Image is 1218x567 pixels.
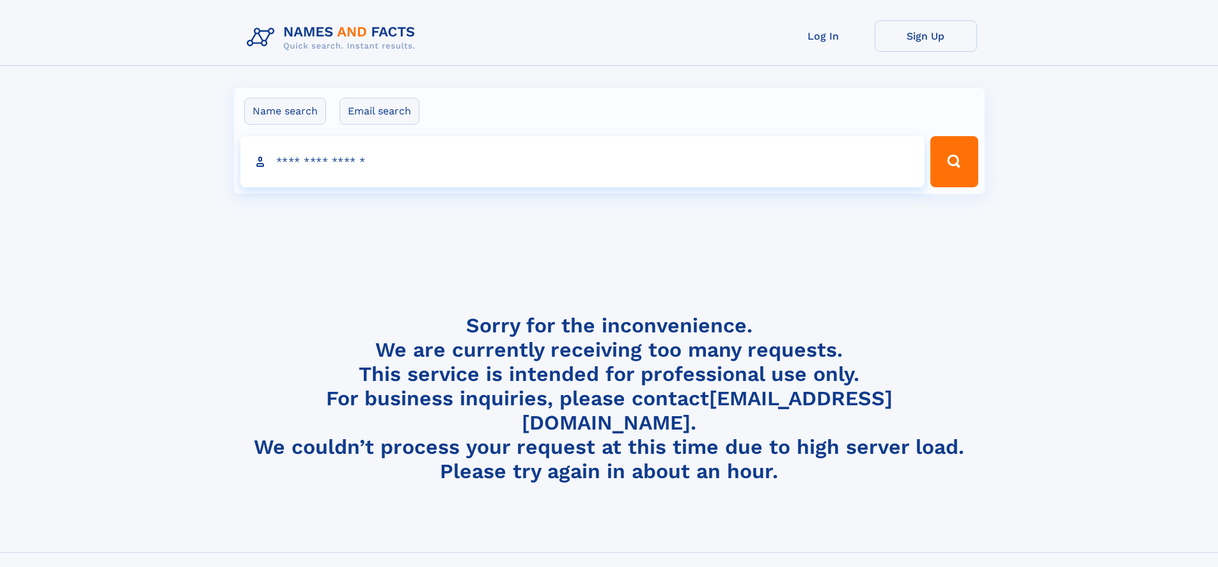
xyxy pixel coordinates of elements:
[244,98,326,125] label: Name search
[930,136,978,187] button: Search Button
[240,136,925,187] input: search input
[875,20,977,52] a: Sign Up
[242,20,426,55] img: Logo Names and Facts
[340,98,419,125] label: Email search
[772,20,875,52] a: Log In
[242,313,977,484] h4: Sorry for the inconvenience. We are currently receiving too many requests. This service is intend...
[522,386,893,435] a: [EMAIL_ADDRESS][DOMAIN_NAME]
